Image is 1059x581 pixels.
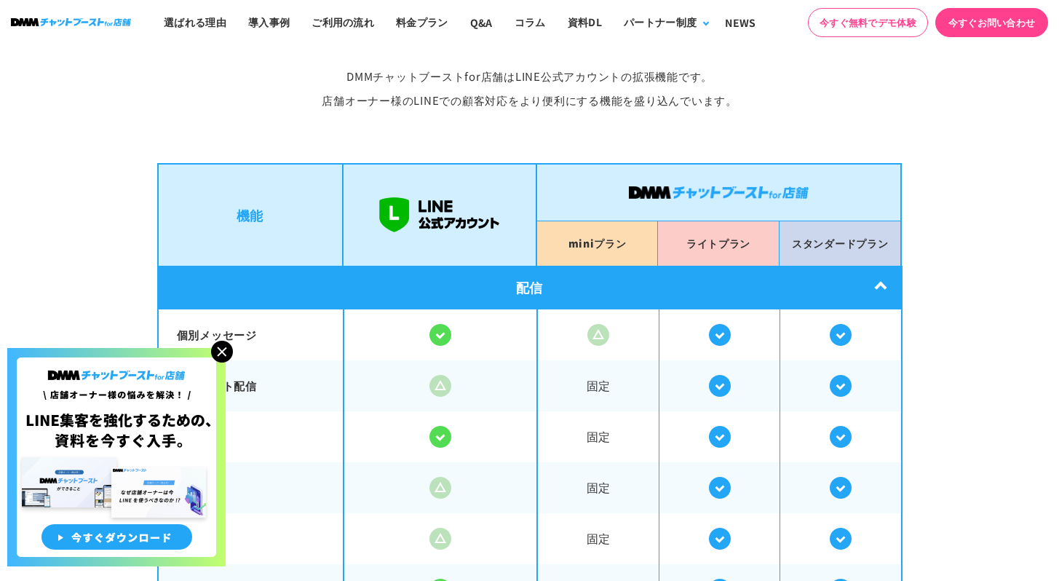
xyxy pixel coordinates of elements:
[177,378,325,395] p: セグメント配信
[157,163,344,266] li: 機能
[538,515,659,562] span: 固定
[11,18,131,26] img: ロゴ
[624,15,697,30] div: パートナー制度
[177,480,325,497] p: タグ管理
[808,8,928,37] a: 今すぐ無料でデモ体験
[157,266,903,309] div: 配信
[7,348,226,566] img: 店舗オーナー様の悩みを解決!LINE集客を狂化するための資料を今すぐ入手!
[538,464,659,511] span: 固定
[935,8,1048,37] a: 今すぐお問い合わせ
[568,232,627,255] p: mini プラン
[7,348,226,365] a: 店舗オーナー様の悩みを解決!LINE集客を狂化するための資料を今すぐ入手!
[686,232,750,255] p: ライト プラン
[177,531,325,548] p: 予約配信
[538,362,659,409] span: 固定
[177,429,325,446] p: 自動応答
[538,413,659,460] span: 固定
[792,232,888,255] p: スタンダード プラン
[157,64,903,112] p: DMMチャットブーストfor店舗は LINE公式アカウントの拡張機能です。 店舗オーナー様のLINEでの顧客対応を より便利にする機能を盛り込んでいます。
[177,327,325,344] p: 個別メッセージ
